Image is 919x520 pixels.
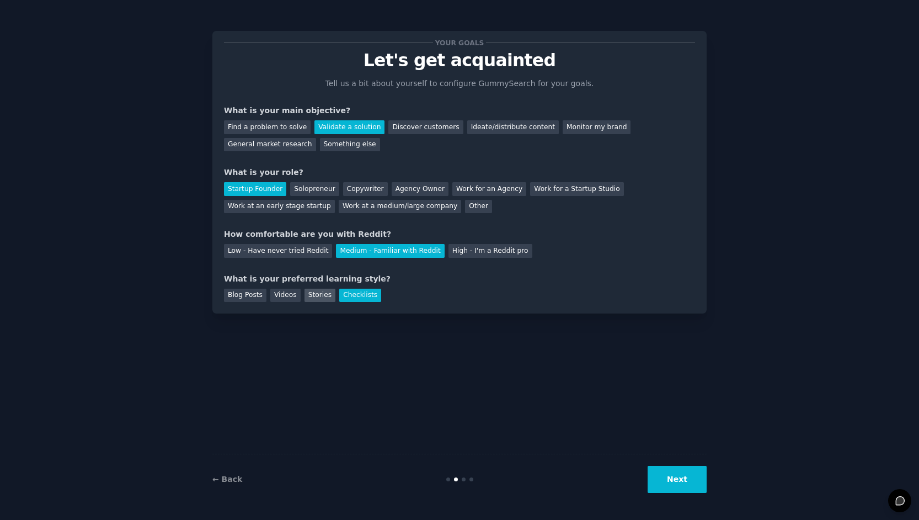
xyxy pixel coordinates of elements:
[320,78,599,89] p: Tell us a bit about yourself to configure GummySearch for your goals.
[530,182,623,196] div: Work for a Startup Studio
[224,167,695,178] div: What is your role?
[212,475,242,484] a: ← Back
[224,120,311,134] div: Find a problem to solve
[224,105,695,116] div: What is your main objective?
[448,244,532,258] div: High - I'm a Reddit pro
[224,182,286,196] div: Startup Founder
[467,120,559,134] div: Ideate/distribute content
[224,289,266,303] div: Blog Posts
[433,37,486,49] span: Your goals
[339,200,461,214] div: Work at a medium/large company
[224,229,695,240] div: How comfortable are you with Reddit?
[339,289,381,303] div: Checklists
[224,244,332,258] div: Low - Have never tried Reddit
[304,289,335,303] div: Stories
[224,273,695,285] div: What is your preferred learning style?
[563,120,631,134] div: Monitor my brand
[314,120,384,134] div: Validate a solution
[452,182,526,196] div: Work for an Agency
[290,182,339,196] div: Solopreneur
[388,120,463,134] div: Discover customers
[224,200,335,214] div: Work at an early stage startup
[648,466,707,493] button: Next
[224,51,695,70] p: Let's get acquainted
[270,289,301,303] div: Videos
[320,138,380,152] div: Something else
[392,182,448,196] div: Agency Owner
[343,182,388,196] div: Copywriter
[224,138,316,152] div: General market research
[465,200,492,214] div: Other
[336,244,444,258] div: Medium - Familiar with Reddit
